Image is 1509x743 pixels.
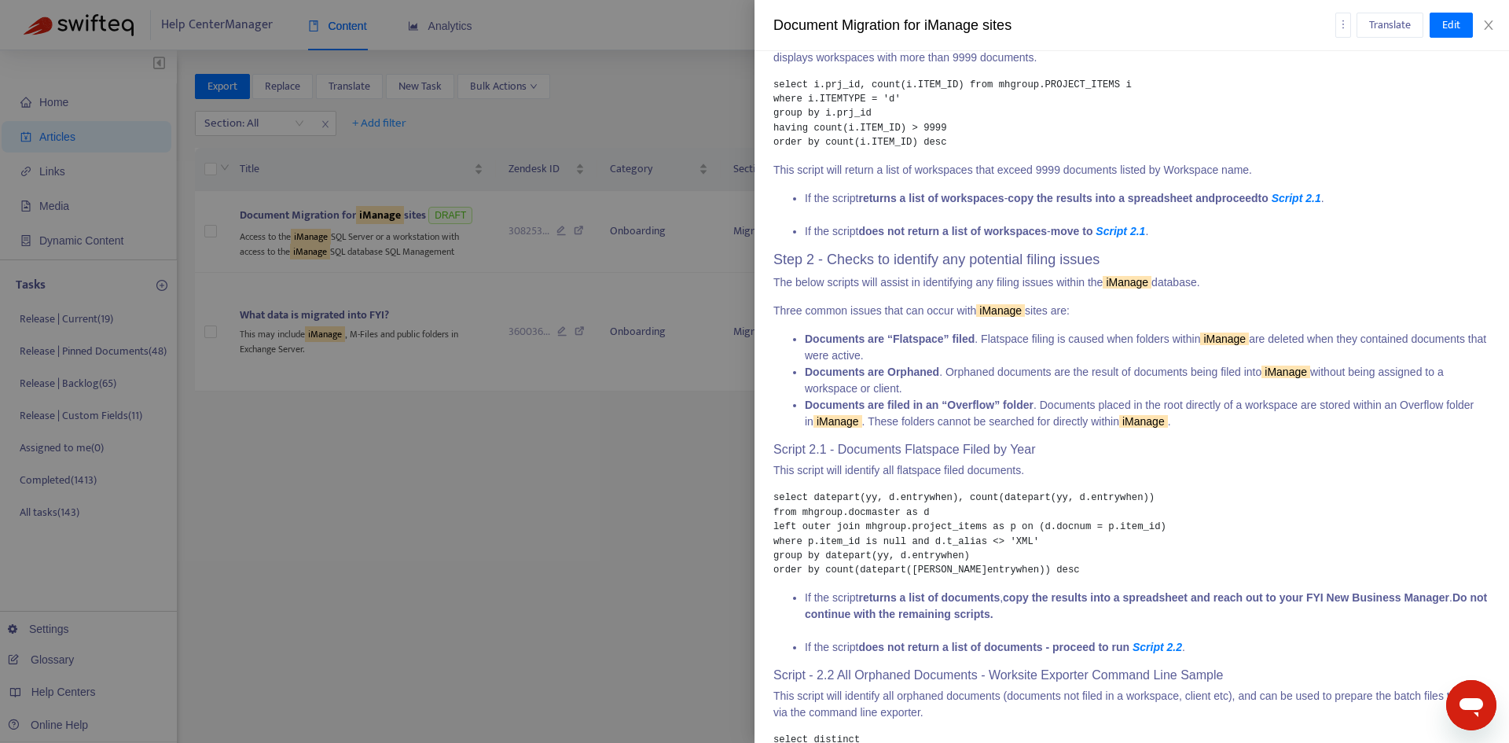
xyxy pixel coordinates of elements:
pre: select i.prj_id, count(i.ITEM_ID) from mhgroup.PROJECT_ITEMS i where i.ITEMTYPE = 'd' group by i.... [773,78,1490,150]
h3: Step 2 - Checks to identify any potential filing issues [773,252,1490,269]
strong: reach out to your FYI New Business Manager [1213,591,1449,604]
strong: move to [1051,225,1093,237]
a: Script 2.1 [1096,225,1145,237]
strong: to [1258,192,1269,204]
li: If the script - . [805,190,1490,223]
button: more [1335,13,1351,38]
sqkw: iManage [1261,366,1310,378]
strong: proceed [1215,192,1257,204]
a: Script 2.1 [1272,192,1321,204]
strong: returns a list of documents [858,591,1000,604]
h4: Script - 2.2 All Orphaned Documents - Worksite Exporter Command Line Sample [773,668,1490,682]
sqkw: iManage [1200,333,1249,345]
strong: Documents are “Flatspace” filed [805,333,975,345]
strong: Documents are filed in an “Overflow” folder [805,399,1034,411]
span: Edit [1442,17,1460,34]
li: If the script . [805,639,1490,656]
a: Script 2.2 [1133,641,1182,653]
iframe: Button to launch messaging window [1446,680,1496,730]
strong: Do not continue with the remaining scripts. [805,591,1487,620]
p: The below scripts will assist in identifying any filing issues within the database. [773,274,1490,291]
p: Three common issues that can occur with sites are: [773,303,1490,319]
span: Translate [1369,17,1411,34]
sqkw: iManage [1103,276,1151,289]
span: close [1482,19,1495,31]
sqkw: iManage [1119,415,1168,428]
p: This script will identify all flatspace filed documents. [773,462,1490,479]
sqkw: iManage [976,304,1025,317]
strong: does not return a list of workspaces [858,225,1047,237]
span: more [1338,19,1349,30]
strong: copy the results into a spreadsheet and [1008,192,1215,204]
strong: copy the results into a spreadsheet and [1003,591,1210,604]
p: This script will return a list of workspaces that exceed 9999 documents listed by Workspace name. [773,162,1490,178]
pre: select datepart(yy, d.entrywhen), count(datepart(yy, d.entrywhen)) from mhgroup.docmaster as d le... [773,491,1490,577]
button: Close [1478,18,1500,33]
li: . Orphaned documents are the result of documents being filed into without being assigned to a wor... [805,364,1490,397]
sqkw: iManage [813,415,862,428]
p: This script will identify all orphaned documents (documents not filed in a workspace, client etc)... [773,688,1490,721]
button: Translate [1357,13,1423,38]
li: If the script - . [805,223,1490,240]
strong: does not return a list of documents - proceed to run [858,641,1129,653]
strong: Documents are Orphaned [805,366,939,378]
strong: returns a list of workspaces [858,192,1004,204]
li: . Documents placed in the root directly of a workspace are stored within an Overflow folder in . ... [805,397,1490,430]
div: Document Migration for iManage sites [773,15,1335,36]
li: If the script , . [805,590,1490,639]
li: . Flatspace filing is caused when folders within are deleted when they contained documents that w... [805,331,1490,364]
h4: Script 2.1 - Documents Flatspace Filed by Year [773,442,1490,457]
button: Edit [1430,13,1473,38]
